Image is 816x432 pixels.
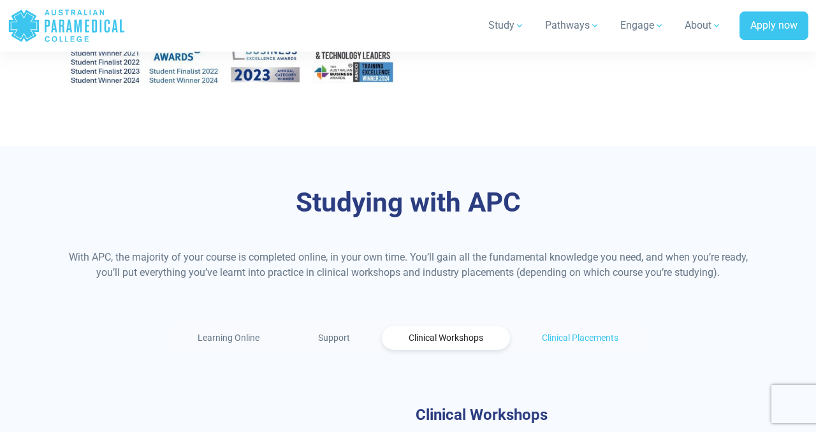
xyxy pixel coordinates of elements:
a: About [677,8,729,43]
h3: Clinical Workshops [416,406,741,424]
a: Pathways [537,8,608,43]
a: Support [291,326,377,350]
p: With APC, the majority of your course is completed online, in your own time. You’ll gain all the ... [68,250,748,280]
a: Australian Paramedical College [8,5,126,47]
h3: Studying with APC [68,187,748,219]
a: Clinical Placements [515,326,645,350]
a: Study [481,8,532,43]
a: Clinical Workshops [382,326,510,350]
a: Learning Online [171,326,286,350]
a: Apply now [739,11,808,41]
a: Engage [613,8,672,43]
